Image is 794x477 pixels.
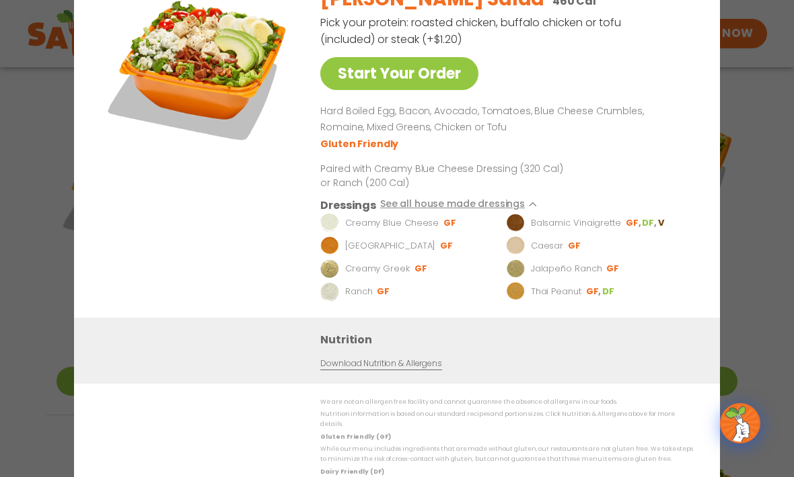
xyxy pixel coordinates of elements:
[626,217,642,229] li: GF
[414,263,429,275] li: GF
[506,282,525,301] img: Dressing preview image for Thai Peanut
[586,286,602,298] li: GF
[320,137,400,151] li: Gluten Friendly
[320,409,693,430] p: Nutrition information is based on our standard recipes and portion sizes. Click Nutrition & Aller...
[568,240,582,252] li: GF
[320,57,478,90] a: Start Your Order
[345,285,373,298] p: Ranch
[506,236,525,255] img: Dressing preview image for Caesar
[658,217,665,229] li: V
[531,239,563,253] p: Caesar
[320,197,376,214] h3: Dressings
[377,286,391,298] li: GF
[320,444,693,465] p: While our menu includes ingredients that are made without gluten, our restaurants are not gluten ...
[320,103,688,136] p: Hard Boiled Egg, Bacon, Avocado, Tomatoes, Blue Cheese Crumbles, Romaine, Mixed Greens, Chicken o...
[531,262,602,275] p: Jalapeño Ranch
[642,217,657,229] li: DF
[320,162,569,190] p: Paired with Creamy Blue Cheese Dressing (320 Cal) or Ranch (200 Cal)
[320,236,339,255] img: Dressing preview image for BBQ Ranch
[531,216,621,230] p: Balsamic Vinaigrette
[320,357,441,370] a: Download Nutrition & Allergens
[320,282,339,301] img: Dressing preview image for Ranch
[602,286,616,298] li: DF
[443,217,458,229] li: GF
[320,214,339,232] img: Dressing preview image for Creamy Blue Cheese
[320,259,339,278] img: Dressing preview image for Creamy Greek
[320,331,700,348] h3: Nutrition
[506,214,525,232] img: Dressing preview image for Balsamic Vinaigrette
[440,240,454,252] li: GF
[721,404,759,442] img: wpChatIcon
[320,433,390,441] strong: Gluten Friendly (GF)
[320,397,693,407] p: We are not an allergen free facility and cannot guarantee the absence of allergens in our foods.
[345,262,410,275] p: Creamy Greek
[606,263,620,275] li: GF
[380,197,544,214] button: See all house made dressings
[320,468,384,476] strong: Dairy Friendly (DF)
[345,216,439,230] p: Creamy Blue Cheese
[506,259,525,278] img: Dressing preview image for Jalapeño Ranch
[531,285,581,298] p: Thai Peanut
[345,239,435,253] p: [GEOGRAPHIC_DATA]
[320,14,623,48] p: Pick your protein: roasted chicken, buffalo chicken or tofu (included) or steak (+$1.20)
